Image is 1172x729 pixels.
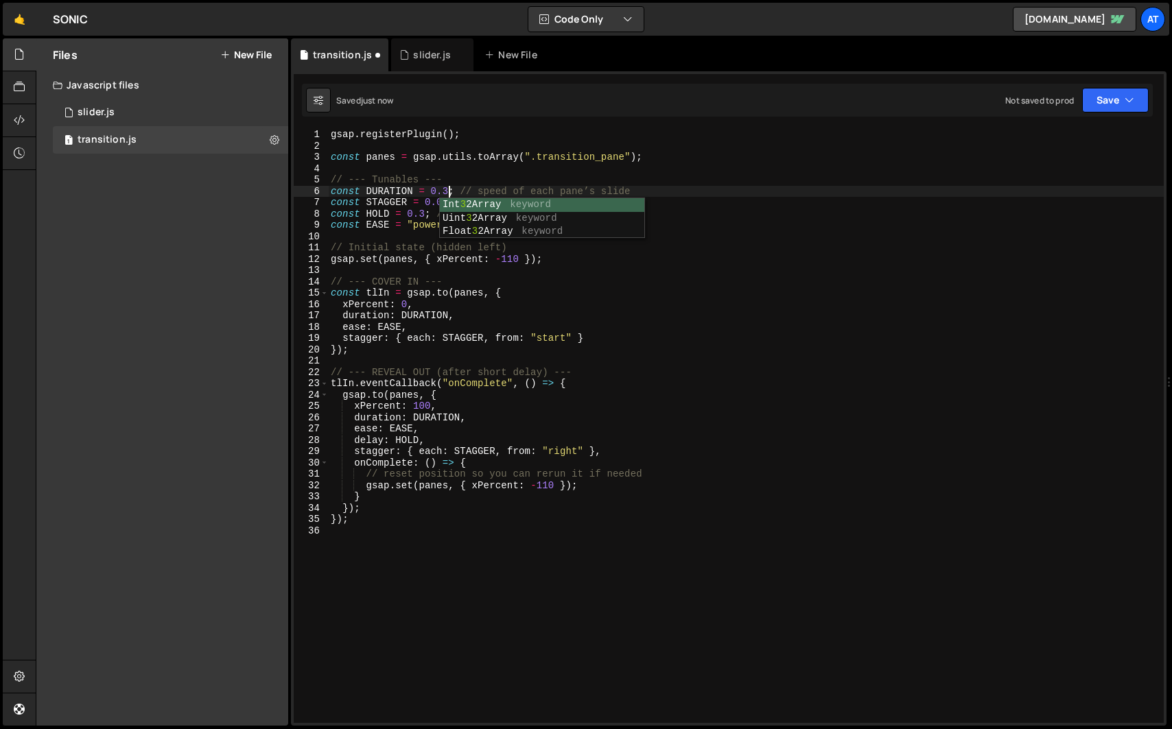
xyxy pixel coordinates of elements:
[294,152,329,163] div: 3
[294,322,329,333] div: 18
[53,99,288,126] div: 17310/48033.js
[294,129,329,141] div: 1
[78,134,137,146] div: transition.js
[294,367,329,379] div: 22
[294,401,329,412] div: 25
[294,242,329,254] div: 11
[361,95,393,106] div: just now
[294,208,329,220] div: 8
[36,71,288,99] div: Javascript files
[294,480,329,492] div: 32
[3,3,36,36] a: 🤙
[294,219,329,231] div: 9
[294,276,329,288] div: 14
[294,514,329,525] div: 35
[1013,7,1136,32] a: [DOMAIN_NAME]
[484,48,542,62] div: New File
[294,197,329,208] div: 7
[294,423,329,435] div: 27
[313,48,372,62] div: transition.js
[53,126,288,154] div: transition.js
[53,47,78,62] h2: Files
[294,491,329,503] div: 33
[294,163,329,175] div: 4
[294,299,329,311] div: 16
[294,412,329,424] div: 26
[294,231,329,243] div: 10
[294,390,329,401] div: 24
[53,11,88,27] div: SONIC
[294,265,329,276] div: 13
[294,310,329,322] div: 17
[294,333,329,344] div: 19
[294,174,329,186] div: 5
[65,136,73,147] span: 1
[294,344,329,356] div: 20
[336,95,393,106] div: Saved
[294,186,329,198] div: 6
[294,468,329,480] div: 31
[1140,7,1165,32] a: AT
[528,7,644,32] button: Code Only
[413,48,450,62] div: slider.js
[294,378,329,390] div: 23
[1005,95,1074,106] div: Not saved to prod
[294,525,329,537] div: 36
[294,503,329,514] div: 34
[294,141,329,152] div: 2
[294,254,329,265] div: 12
[294,287,329,299] div: 15
[1082,88,1149,112] button: Save
[294,355,329,367] div: 21
[220,49,272,60] button: New File
[294,435,329,446] div: 28
[294,457,329,469] div: 30
[294,446,329,457] div: 29
[78,106,115,119] div: slider.js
